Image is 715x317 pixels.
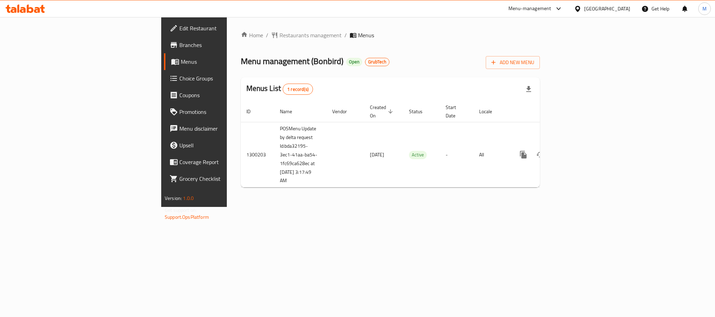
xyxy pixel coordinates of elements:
div: Export file [520,81,537,98]
span: Open [346,59,362,65]
span: Menus [181,57,275,66]
span: Restaurants management [280,31,342,39]
span: Created On [370,103,395,120]
a: Coupons [164,87,281,103]
a: Choice Groups [164,70,281,87]
nav: breadcrumb [241,31,540,39]
span: Status [409,107,432,116]
div: Open [346,58,362,66]
div: Menu-management [508,5,551,13]
a: Edit Restaurant [164,20,281,37]
span: M [702,5,707,13]
span: Choice Groups [179,74,275,83]
span: Add New Menu [491,58,534,67]
a: Support.OpsPlatform [165,212,209,222]
span: Name [280,107,301,116]
span: Get support on: [165,206,197,215]
span: Coverage Report [179,158,275,166]
td: All [474,122,509,187]
div: Total records count [283,84,313,95]
span: GrubTech [365,59,389,65]
button: Add New Menu [486,56,540,69]
a: Branches [164,37,281,53]
span: Active [409,151,427,159]
button: more [515,146,532,163]
span: Vendor [332,107,356,116]
span: Version: [165,194,182,203]
div: [GEOGRAPHIC_DATA] [584,5,630,13]
a: Menus [164,53,281,70]
span: Branches [179,41,275,49]
li: / [344,31,347,39]
span: 1 record(s) [283,86,313,93]
span: Menu management ( Bonbird ) [241,53,343,69]
span: [DATE] [370,150,384,159]
span: ID [246,107,260,116]
span: Upsell [179,141,275,149]
span: Locale [479,107,501,116]
a: Upsell [164,137,281,154]
table: enhanced table [241,101,588,188]
span: Edit Restaurant [179,24,275,32]
a: Promotions [164,103,281,120]
h2: Menus List [246,83,313,95]
span: 1.0.0 [183,194,194,203]
td: - [440,122,474,187]
span: Grocery Checklist [179,175,275,183]
span: Coupons [179,91,275,99]
a: Grocery Checklist [164,170,281,187]
a: Menu disclaimer [164,120,281,137]
a: Coverage Report [164,154,281,170]
span: Start Date [446,103,465,120]
td: POSMenu Update by delta request Id:bda32195-3ec1-41aa-ba54-1fc69ca628ec at [DATE] 3:17:49 AM [274,122,327,187]
span: Promotions [179,108,275,116]
span: Menus [358,31,374,39]
th: Actions [509,101,588,122]
a: Restaurants management [271,31,342,39]
button: Change Status [532,146,549,163]
span: Menu disclaimer [179,124,275,133]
